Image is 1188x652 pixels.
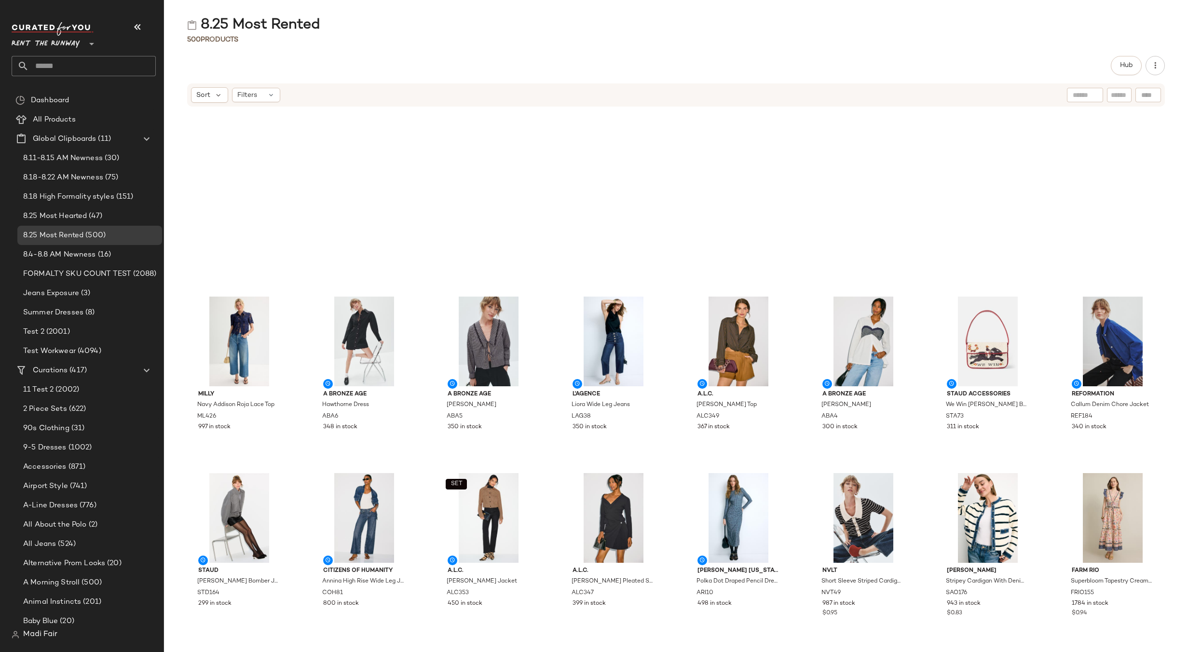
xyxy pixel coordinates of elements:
img: STD164.jpg [191,473,288,563]
span: $0.94 [1072,609,1087,618]
span: Hawthorne Dress [322,401,369,409]
span: NVLT [822,567,904,575]
span: (31) [69,423,85,434]
span: 8.18 High Formality styles [23,191,114,203]
span: 8.25 Most Hearted [23,211,87,222]
span: Milly [198,390,280,399]
span: A Morning Stroll [23,577,80,588]
span: 300 in stock [822,423,858,432]
span: (8) [83,307,95,318]
span: [PERSON_NAME] [821,401,871,409]
span: (20) [105,558,122,569]
span: (776) [78,500,96,511]
img: NVT49.jpg [815,473,912,563]
span: A Bronze Age [822,390,904,399]
span: 8.18-8.22 AM Newness [23,172,103,183]
span: Dashboard [31,95,69,106]
span: All Jeans [23,539,56,550]
span: (500) [83,230,106,241]
span: 350 in stock [573,423,607,432]
span: (524) [56,539,76,550]
span: 997 in stock [198,423,231,432]
span: Sort [196,90,210,100]
div: Products [187,35,238,45]
span: Airport Style [23,481,68,492]
span: A.L.C. [573,567,655,575]
span: 8.25 Most Rented [23,230,83,241]
span: Global Clipboards [33,134,96,145]
span: ML426 [197,412,216,421]
span: 450 in stock [448,599,482,608]
span: (4094) [76,346,101,357]
span: 987 in stock [822,599,855,608]
span: 399 in stock [573,599,606,608]
span: 11 Test 2 [23,384,54,395]
span: 311 in stock [947,423,979,432]
span: Staud Accessories [947,390,1029,399]
span: Rent the Runway [12,33,80,50]
img: ALC353.jpg [440,473,537,563]
span: FORMALTY SKU COUNT TEST [23,269,131,280]
img: FRIO155.jpg [1064,473,1161,563]
span: FARM Rio [1072,567,1154,575]
img: svg%3e [12,631,19,638]
span: Accessories [23,462,67,473]
img: ML426.jpg [191,297,288,386]
span: (622) [67,404,86,415]
img: ABA5.jpg [440,297,537,386]
span: 340 in stock [1072,423,1106,432]
span: [PERSON_NAME] Jacket [447,577,517,586]
span: ALC347 [572,589,594,598]
span: (30) [103,153,120,164]
span: SAO176 [946,589,967,598]
img: ABA4.jpg [815,297,912,386]
span: (16) [96,249,111,260]
span: Baby Blue [23,616,58,627]
span: Staud [198,567,280,575]
span: Liora Wide Leg Jeans [572,401,630,409]
button: SET [446,479,467,489]
span: Test 2 [23,326,44,338]
span: [PERSON_NAME] Top [696,401,757,409]
span: (417) [68,365,87,376]
span: A Bronze Age [323,390,405,399]
span: 350 in stock [448,423,482,432]
span: [PERSON_NAME] [947,567,1029,575]
span: $0.95 [822,609,837,618]
span: Navy Addison Roja Lace Top [197,401,274,409]
span: Short Sleeve Striped Cardigan [821,577,903,586]
button: Hub [1111,56,1142,75]
span: 498 in stock [697,599,732,608]
img: ABA6.jpg [315,297,413,386]
span: All About the Polo [23,519,87,530]
span: Polka Dot Draped Pencil Dress [696,577,778,586]
span: (47) [87,211,102,222]
span: A.L.C. [697,390,779,399]
span: (3) [79,288,90,299]
span: (2002) [54,384,79,395]
span: Stripey Cardigan With Denim Details [946,577,1028,586]
span: (151) [114,191,134,203]
span: ARI10 [696,589,713,598]
span: (500) [80,577,102,588]
span: ALC349 [696,412,719,421]
span: 8.4-8.8 AM Newness [23,249,96,260]
span: [PERSON_NAME] [US_STATE] [697,567,779,575]
img: REF184.jpg [1064,297,1161,386]
span: ABA4 [821,412,838,421]
span: LAG38 [572,412,591,421]
span: (1002) [67,442,92,453]
span: (871) [67,462,86,473]
span: [PERSON_NAME] Pleated Skirt [572,577,654,586]
span: [PERSON_NAME] [447,401,496,409]
span: (741) [68,481,87,492]
span: Alternative Prom Looks [23,558,105,569]
span: 943 in stock [947,599,981,608]
span: FRIO155 [1071,589,1094,598]
span: $0.83 [947,609,962,618]
span: 1784 in stock [1072,599,1108,608]
img: ALC349.jpg [690,297,787,386]
span: 90s Clothing [23,423,69,434]
img: svg%3e [15,95,25,105]
img: SAO176.jpg [939,473,1037,563]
